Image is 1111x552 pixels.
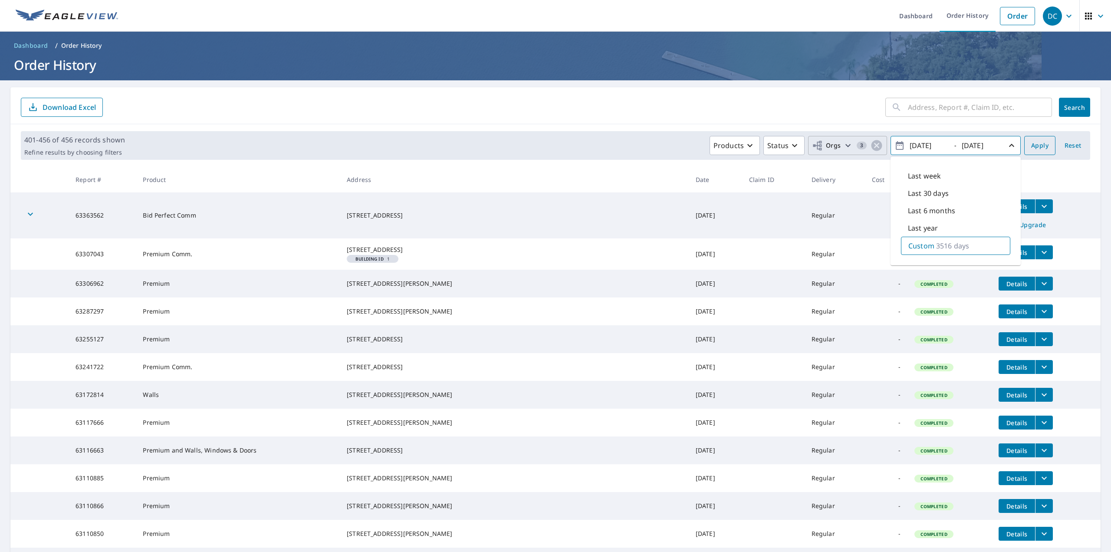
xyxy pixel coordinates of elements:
[865,492,907,520] td: -
[24,149,125,156] p: Refine results by choosing filters
[24,135,125,145] p: 401-456 of 456 records shown
[69,238,136,270] td: 63307043
[999,332,1035,346] button: detailsBtn-63255127
[857,142,867,149] span: 3
[1004,530,1030,538] span: Details
[1004,391,1030,399] span: Details
[1004,307,1030,316] span: Details
[347,474,682,483] div: [STREET_ADDRESS][PERSON_NAME]
[865,192,907,238] td: -
[1004,280,1030,288] span: Details
[347,279,682,288] div: [STREET_ADDRESS][PERSON_NAME]
[1004,335,1030,344] span: Details
[1059,136,1087,155] button: Reset
[1004,419,1030,427] span: Details
[689,192,742,238] td: [DATE]
[999,499,1035,513] button: detailsBtn-63110866
[69,167,136,192] th: Report #
[689,381,742,409] td: [DATE]
[136,238,340,270] td: Premium Comm.
[805,297,865,325] td: Regular
[136,520,340,548] td: Premium
[347,529,682,538] div: [STREET_ADDRESS][PERSON_NAME]
[805,270,865,297] td: Regular
[136,353,340,381] td: Premium Comm.
[908,171,941,181] p: Last week
[713,140,744,151] p: Products
[915,392,952,398] span: Completed
[915,281,952,287] span: Completed
[865,381,907,409] td: -
[915,476,952,482] span: Completed
[908,241,934,251] p: Custom
[901,219,1010,237] div: Last year
[136,297,340,325] td: Premium
[689,436,742,464] td: [DATE]
[69,492,136,520] td: 63110866
[1000,7,1035,25] a: Order
[805,520,865,548] td: Regular
[1062,140,1083,151] span: Reset
[999,277,1035,291] button: detailsBtn-63306962
[10,56,1101,74] h1: Order History
[915,420,952,426] span: Completed
[865,409,907,436] td: -
[689,464,742,492] td: [DATE]
[69,297,136,325] td: 63287297
[865,520,907,548] td: -
[1035,416,1053,430] button: filesDropdownBtn-63117666
[355,257,384,261] em: Building ID
[1035,388,1053,402] button: filesDropdownBtn-63172814
[1035,332,1053,346] button: filesDropdownBtn-63255127
[999,360,1035,374] button: detailsBtn-63241722
[936,241,969,251] p: 3516 days
[805,192,865,238] td: Regular
[805,409,865,436] td: Regular
[901,202,1010,219] div: Last 6 months
[805,492,865,520] td: Regular
[805,464,865,492] td: Regular
[915,503,952,509] span: Completed
[901,185,1010,202] div: Last 30 days
[69,464,136,492] td: 63110885
[14,41,48,50] span: Dashboard
[689,270,742,297] td: [DATE]
[999,388,1035,402] button: detailsBtn-63172814
[136,492,340,520] td: Premium
[55,40,58,51] li: /
[915,448,952,454] span: Completed
[1059,98,1090,117] button: Search
[136,270,340,297] td: Premium
[69,270,136,297] td: 63306962
[136,192,340,238] td: Bid Perfect Comm
[915,337,952,343] span: Completed
[1035,360,1053,374] button: filesDropdownBtn-63241722
[901,167,1010,185] div: Last week
[347,335,682,344] div: [STREET_ADDRESS]
[908,188,949,198] p: Last 30 days
[999,416,1035,430] button: detailsBtn-63117666
[136,325,340,353] td: Premium
[1035,245,1053,259] button: filesDropdownBtn-63307043
[959,139,1002,152] input: yyyy/mm/dd
[710,136,760,155] button: Products
[69,409,136,436] td: 63117666
[865,436,907,464] td: -
[908,95,1052,119] input: Address, Report #, Claim ID, etc.
[812,140,841,151] span: Orgs
[1035,277,1053,291] button: filesDropdownBtn-63306962
[805,436,865,464] td: Regular
[1004,219,1048,230] span: Upgrade
[1004,474,1030,483] span: Details
[1035,499,1053,513] button: filesDropdownBtn-63110866
[915,531,952,537] span: Completed
[805,381,865,409] td: Regular
[1035,471,1053,485] button: filesDropdownBtn-63110885
[136,409,340,436] td: Premium
[999,471,1035,485] button: detailsBtn-63110885
[69,381,136,409] td: 63172814
[347,245,682,254] div: [STREET_ADDRESS]
[347,363,682,371] div: [STREET_ADDRESS]
[347,502,682,510] div: [STREET_ADDRESS][PERSON_NAME]
[908,205,955,216] p: Last 6 months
